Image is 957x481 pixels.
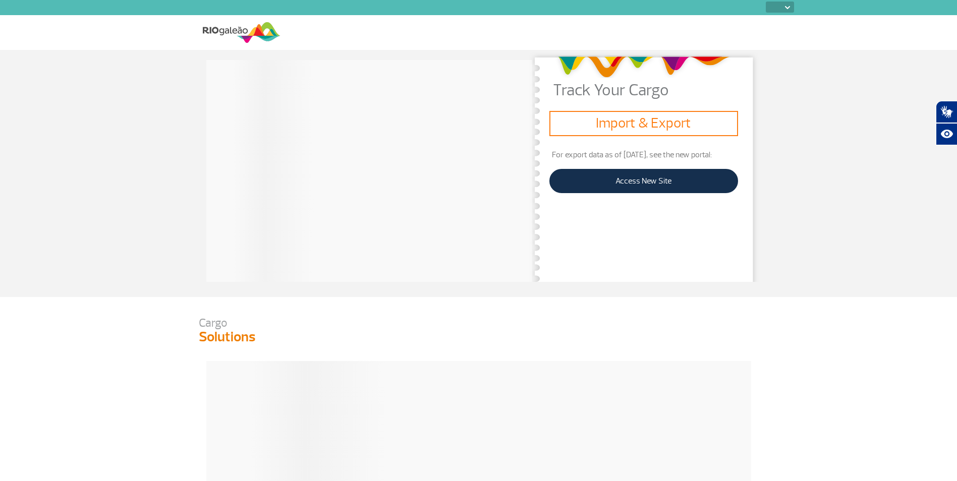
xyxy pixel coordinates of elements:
[936,123,957,145] button: Abrir recursos assistivos.
[553,82,758,98] p: Track Your Cargo
[936,101,957,145] div: Plugin de acessibilidade da Hand Talk.
[936,101,957,123] button: Abrir tradutor de língua de sinais.
[549,149,738,161] p: For export data as of [DATE], see the new portal:
[554,51,733,82] img: grafismo
[549,169,738,193] a: Access New Site
[199,317,759,329] p: Cargo
[199,329,759,346] h3: Solutions
[553,115,734,132] h3: Import & Export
